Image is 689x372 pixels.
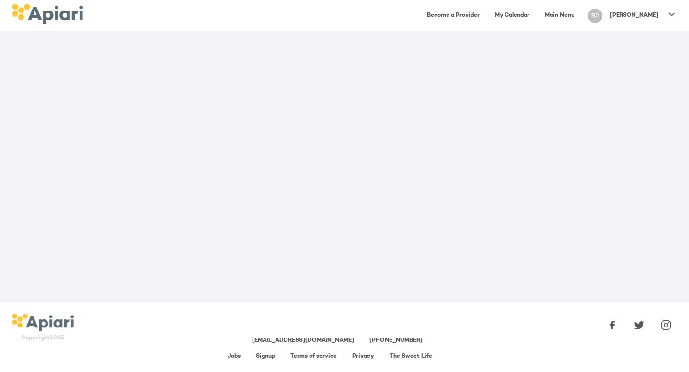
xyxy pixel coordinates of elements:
img: logo [11,314,74,332]
img: logo [11,4,83,24]
a: Become a Provider [421,6,485,25]
a: [EMAIL_ADDRESS][DOMAIN_NAME] [252,338,354,344]
p: [PERSON_NAME] [610,11,658,20]
div: BD [588,9,602,23]
a: The Sweet Life [390,353,432,360]
a: My Calendar [489,6,535,25]
div: [PHONE_NUMBER] [369,337,423,345]
div: Copyright 2025 [11,334,74,342]
a: Privacy [352,353,374,360]
a: Signup [256,353,275,360]
a: Jobs [228,353,241,360]
a: Terms of service [290,353,337,360]
a: Main Menu [539,6,580,25]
